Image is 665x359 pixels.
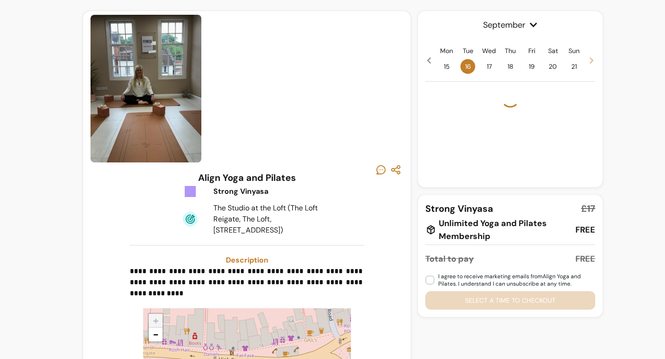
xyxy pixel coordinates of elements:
div: Strong Vinyasa [213,186,323,197]
a: Zoom out [149,328,163,341]
img: https://d3pz9znudhj10h.cloudfront.net/7415a5aa-8745-4c4b-a438-b300c5d104d1 [91,15,201,162]
p: Tue [463,46,473,55]
div: FREE [575,252,595,265]
span: + [153,314,159,327]
p: Sun [568,46,580,55]
span: September [425,18,595,31]
p: Sat [548,46,558,55]
span: − [153,328,159,341]
span: 21 [567,59,581,74]
div: Unlimited Yoga and Pilates Membership [425,217,575,243]
span: £17 [581,202,595,215]
span: 19 [524,59,539,74]
span: 16 [460,59,475,74]
div: Loading [501,89,520,108]
img: Tickets Icon [183,184,198,199]
span: 18 [503,59,518,74]
span: 15 [439,59,454,74]
div: The Studio at the Loft (The Loft Reigate, The Loft, [STREET_ADDRESS]) [213,203,323,236]
div: FREE [575,223,595,236]
p: Wed [482,46,496,55]
p: Fri [528,46,535,55]
span: 20 [545,59,560,74]
h3: Align Yoga and Pilates [198,171,296,184]
a: Zoom in [149,314,163,328]
div: Total to pay [425,252,474,265]
p: Thu [505,46,516,55]
p: Mon [440,46,453,55]
h3: Description [130,255,364,266]
span: Strong Vinyasa [425,202,493,215]
span: 17 [482,59,496,74]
